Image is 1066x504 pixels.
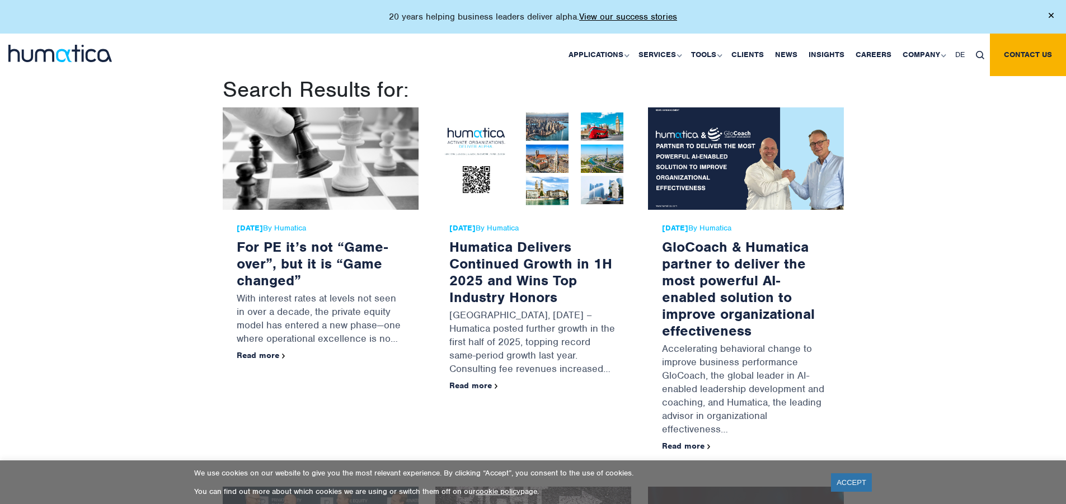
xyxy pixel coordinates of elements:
a: Applications [563,34,633,76]
strong: [DATE] [449,223,476,233]
a: Humatica Delivers Continued Growth in 1H 2025 and Wins Top Industry Honors [449,238,612,306]
span: By Humatica [237,224,405,233]
img: arrowicon [282,354,285,359]
p: With interest rates at levels not seen in over a decade, the private equity model has entered a n... [237,289,405,351]
a: Careers [850,34,897,76]
p: You can find out more about which cookies we are using or switch them off on our page. [194,487,817,496]
a: For PE it’s not “Game-over”, but it is “Game changed” [237,238,388,289]
a: Tools [685,34,726,76]
a: cookie policy [476,487,520,496]
img: arrowicon [707,444,711,449]
img: arrowicon [495,384,498,389]
a: Company [897,34,950,76]
a: GloCoach & Humatica partner to deliver the most powerful AI-enabled solution to improve organizat... [662,238,815,340]
a: View our success stories [579,11,677,22]
img: logo [8,45,112,62]
strong: [DATE] [237,223,263,233]
a: Contact us [990,34,1066,76]
a: Insights [803,34,850,76]
a: Read more [449,380,498,390]
span: DE [955,50,965,59]
img: search_icon [976,51,984,59]
p: Accelerating behavioral change to improve business performance GloCoach, the global leader in AI-... [662,339,830,441]
img: GloCoach & Humatica partner to deliver the most powerful AI-enabled solution to improve organizat... [648,107,844,210]
img: For PE it’s not “Game-over”, but it is “Game changed” [223,107,419,210]
span: By Humatica [449,224,617,233]
p: 20 years helping business leaders deliver alpha. [389,11,677,22]
a: DE [950,34,970,76]
p: [GEOGRAPHIC_DATA], [DATE] – Humatica posted further growth in the first half of 2025, topping rec... [449,305,617,381]
a: Services [633,34,685,76]
a: Clients [726,34,769,76]
h1: Search Results for: [223,76,844,103]
img: Humatica Delivers Continued Growth in 1H 2025 and Wins Top Industry Honors [435,107,631,210]
p: We use cookies on our website to give you the most relevant experience. By clicking “Accept”, you... [194,468,817,478]
a: Read more [662,441,711,451]
a: Read more [237,350,285,360]
strong: [DATE] [662,223,688,233]
span: By Humatica [662,224,830,233]
a: ACCEPT [831,473,872,492]
a: News [769,34,803,76]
